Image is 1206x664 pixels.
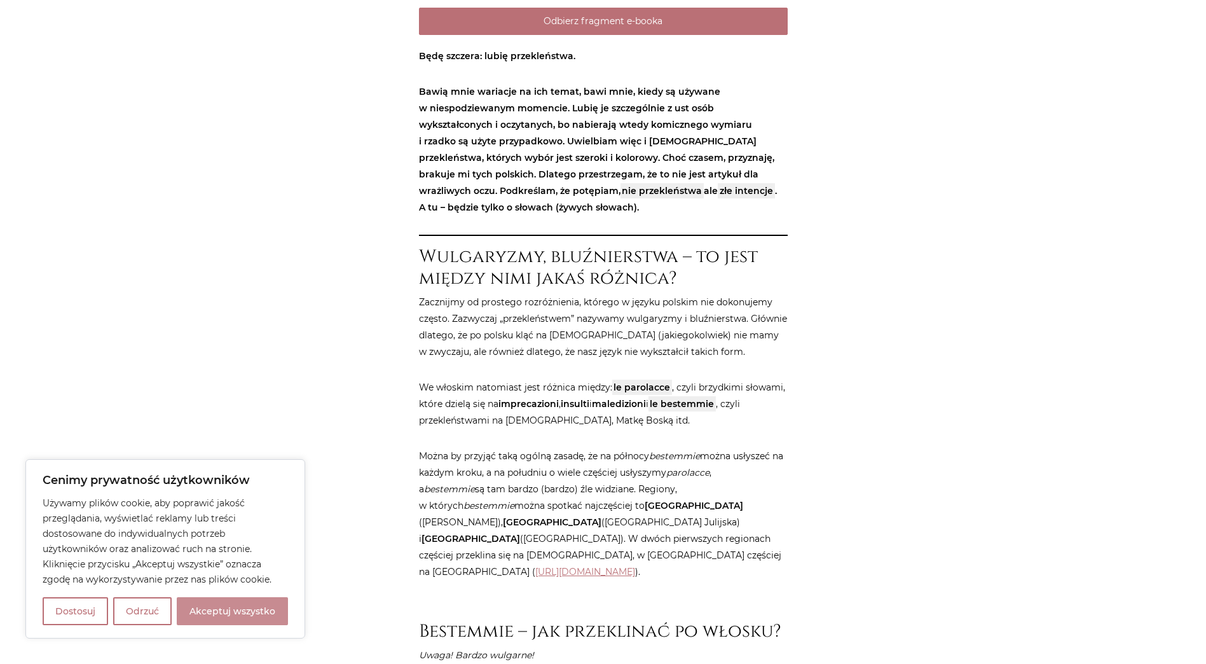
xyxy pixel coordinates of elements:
mark: nie przekleństwa [620,183,704,198]
em: bestemmie [424,483,475,495]
em: bestemmie [649,450,700,462]
h2: Wulgaryzmy, bluźnierstwa – to jest między nimi jakaś różnica? [419,246,788,289]
strong: Bawią mnie wariacje na ich temat, bawi mnie, kiedy są używane w niespodziewanym momencie. Lubię j... [419,86,777,213]
p: Używamy plików cookie, aby poprawić jakość przeglądania, wyświetlać reklamy lub treści dostosowan... [43,495,288,587]
em: bestemmie [463,500,514,511]
strong: le parolacce [613,382,670,393]
a: [URL][DOMAIN_NAME] [535,566,635,578]
em: parolacce [666,467,709,478]
a: Odbierz fragment e-booka [419,8,788,35]
strong: imprecazioni [498,398,559,410]
p: Można by przyjąć taką ogólną zasadę, że na północy można usłyszeć na każdym kroku, a na południu ... [419,448,788,580]
p: Cenimy prywatność użytkowników [43,473,288,488]
p: Zacznijmy od prostego rozróżnienia, którego w języku polskim nie dokonujemy często. Zazwyczaj „pr... [419,294,788,360]
strong: le bestemmie [650,398,714,410]
strong: [GEOGRAPHIC_DATA] [503,516,601,528]
strong: [GEOGRAPHIC_DATA] [645,500,743,511]
h2: Bestemmie – jak przeklinać po włosku? [419,599,788,642]
button: Akceptuj wszystko [177,597,288,625]
em: Uwaga! Bardzo wulgarne! [419,649,534,661]
p: We włoskim natomiast jest różnica między: , czyli brzydkimi słowami, które dzielą się na , i i , ... [419,379,788,429]
strong: Będę szczera: lubię przekleństwa. [419,50,575,62]
strong: insulti [561,398,589,410]
button: Odrzuć [113,597,172,625]
mark: złe intencje [718,183,775,198]
button: Dostosuj [43,597,108,625]
strong: [GEOGRAPHIC_DATA] [421,533,520,544]
strong: maledizioni [592,398,646,410]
